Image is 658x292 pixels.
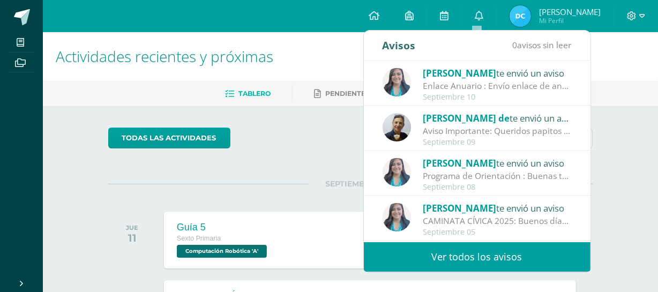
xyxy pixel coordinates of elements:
div: Guía 5 [177,222,270,233]
div: te envió un aviso [423,156,572,170]
span: Computación Robótica 'A' [177,245,267,258]
span: SEPTIEMBRE [309,179,393,189]
div: Aviso Importante: Queridos papitos por este medio les saludo cordialmente. El motivo de la presen... [423,125,572,137]
span: Mi Perfil [539,16,601,25]
span: [PERSON_NAME] [539,6,601,17]
div: Septiembre 09 [423,138,572,147]
span: Actividades recientes y próximas [56,46,273,66]
img: be92b6c484970536b82811644e40775c.png [383,158,411,186]
span: [PERSON_NAME] [423,157,496,169]
a: todas las Actividades [108,128,230,148]
div: Programa de Orientación : Buenas tardes estudiantes: Esperando se encuentren bien, por este medio... [423,170,572,182]
img: 06c843b541221984c6119e2addf5fdcd.png [510,5,531,27]
div: JUE [126,224,138,231]
div: te envió un aviso [423,111,572,125]
span: 0 [513,39,518,51]
span: [PERSON_NAME] de [423,112,510,124]
span: avisos sin leer [513,39,572,51]
div: te envió un aviso [423,66,572,80]
span: [PERSON_NAME] [423,67,496,79]
a: Pendientes de entrega [314,85,417,102]
img: 67f0ede88ef848e2db85819136c0f493.png [383,113,411,141]
span: Pendientes de entrega [325,89,417,98]
a: Ver todos los avisos [364,242,590,272]
div: CAMINATA CÍVICA 2025: Buenos días queridos padres de familia Esperando se encuentren bien, por es... [423,215,572,227]
div: Enlace Anuario : Envío enlace de anuario para completar lo solicitado. https://docs.google.com/do... [423,80,572,92]
div: Septiembre 05 [423,228,572,237]
span: Tablero [238,89,271,98]
span: [PERSON_NAME] [423,202,496,214]
div: te envió un aviso [423,201,572,215]
span: Sexto Primaria [177,235,221,242]
img: be92b6c484970536b82811644e40775c.png [383,68,411,96]
img: be92b6c484970536b82811644e40775c.png [383,203,411,231]
a: Tablero [225,85,271,102]
div: Septiembre 08 [423,183,572,192]
div: 11 [126,231,138,244]
div: Septiembre 10 [423,93,572,102]
div: Avisos [383,31,416,60]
